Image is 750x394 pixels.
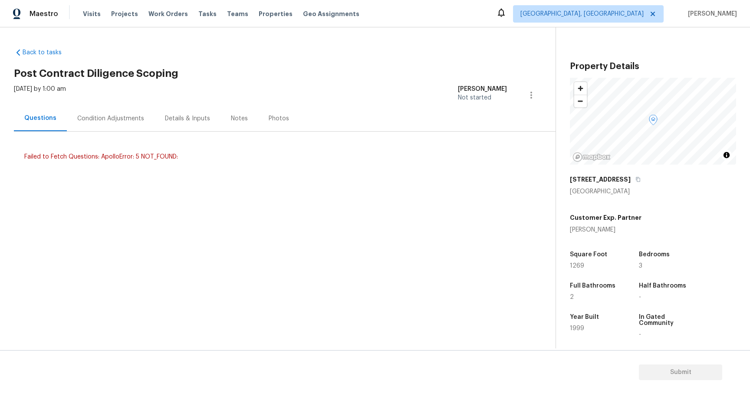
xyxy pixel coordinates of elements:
[570,325,584,331] span: 1999
[570,225,641,234] div: [PERSON_NAME]
[14,69,556,78] h2: Post Contract Diligence Scoping
[30,10,58,18] span: Maestro
[639,252,670,258] h5: Bedrooms
[458,95,491,101] span: Not started
[520,10,644,18] span: [GEOGRAPHIC_DATA], [GEOGRAPHIC_DATA]
[570,175,631,184] h5: [STREET_ADDRESS]
[684,10,737,18] span: [PERSON_NAME]
[721,150,732,160] button: Toggle attribution
[570,62,736,71] h3: Property Details
[639,283,686,289] h5: Half Bathrooms
[14,85,66,106] div: [DATE] by 1:00 am
[231,114,248,123] div: Notes
[649,115,658,128] div: Map marker
[570,187,736,196] div: [GEOGRAPHIC_DATA]
[570,294,574,300] span: 2
[572,152,611,162] a: Mapbox homepage
[458,85,507,93] div: [PERSON_NAME]
[77,114,144,123] div: Condition Adjustments
[639,294,641,300] span: -
[570,252,607,258] h5: Square Foot
[570,78,736,165] canvas: Map
[634,175,642,183] button: Copy Address
[639,263,642,269] span: 3
[165,114,210,123] div: Details & Inputs
[148,10,188,18] span: Work Orders
[24,152,507,161] div: Failed to Fetch Questions: ApolloError: 5 NOT_FOUND:
[570,314,599,320] h5: Year Built
[259,10,293,18] span: Properties
[227,10,248,18] span: Teams
[570,263,584,269] span: 1269
[574,95,587,107] button: Zoom out
[14,48,97,57] a: Back to tasks
[639,331,641,338] span: -
[24,114,56,123] div: Questions
[574,82,587,95] button: Zoom in
[198,11,217,17] span: Tasks
[111,10,138,18] span: Projects
[269,114,289,123] div: Photos
[303,10,359,18] span: Geo Assignments
[570,283,615,289] h5: Full Bathrooms
[639,314,691,326] h5: In Gated Community
[83,10,101,18] span: Visits
[570,213,641,222] h5: Customer Exp. Partner
[724,150,729,160] span: Toggle attribution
